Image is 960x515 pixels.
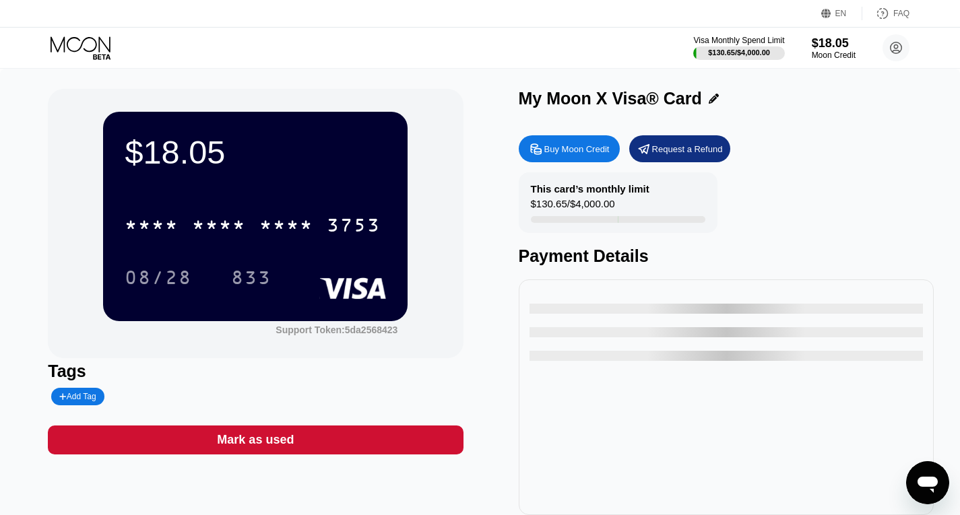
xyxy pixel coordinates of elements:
div: EN [821,7,862,20]
div: Visa Monthly Spend Limit [693,36,784,45]
div: $130.65 / $4,000.00 [531,198,615,216]
div: Buy Moon Credit [519,135,620,162]
div: $18.05 [812,36,856,50]
div: This card’s monthly limit [531,183,649,195]
div: 08/28 [115,261,202,294]
div: $18.05Moon Credit [812,36,856,60]
div: EN [835,9,847,18]
div: Mark as used [48,425,463,454]
div: 833 [221,261,282,294]
div: Add Tag [51,388,104,405]
div: Support Token:5da2568423 [276,324,397,335]
div: $18.05 [125,133,386,171]
iframe: Button to launch messaging window [906,461,949,504]
div: Payment Details [519,246,934,266]
div: My Moon X Visa® Card [519,89,702,108]
div: $130.65 / $4,000.00 [708,48,770,57]
div: Visa Monthly Spend Limit$130.65/$4,000.00 [693,36,784,60]
div: Support Token: 5da2568423 [276,324,397,335]
div: Moon Credit [812,50,856,60]
div: 833 [231,269,271,290]
div: Buy Moon Credit [544,143,610,155]
div: 08/28 [125,269,192,290]
div: FAQ [893,9,909,18]
div: Request a Refund [629,135,730,162]
div: Request a Refund [652,143,723,155]
div: FAQ [862,7,909,20]
div: Add Tag [59,392,96,401]
div: Mark as used [217,432,294,448]
div: 3753 [327,216,381,238]
div: Tags [48,362,463,381]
